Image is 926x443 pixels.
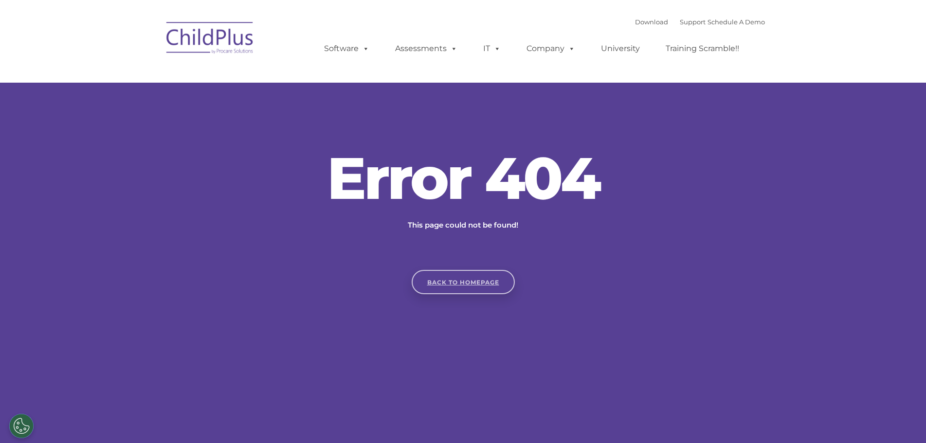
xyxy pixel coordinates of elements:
a: Back to homepage [412,270,515,294]
font: | [635,18,765,26]
a: Download [635,18,668,26]
a: Assessments [385,39,467,58]
a: Software [314,39,379,58]
a: Company [517,39,585,58]
p: This page could not be found! [361,219,565,231]
h2: Error 404 [317,149,609,207]
a: IT [473,39,510,58]
img: ChildPlus by Procare Solutions [162,15,259,64]
a: University [591,39,650,58]
iframe: Chat Widget [767,338,926,443]
a: Schedule A Demo [708,18,765,26]
button: Cookies Settings [9,414,34,438]
a: Training Scramble!! [656,39,749,58]
a: Support [680,18,706,26]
